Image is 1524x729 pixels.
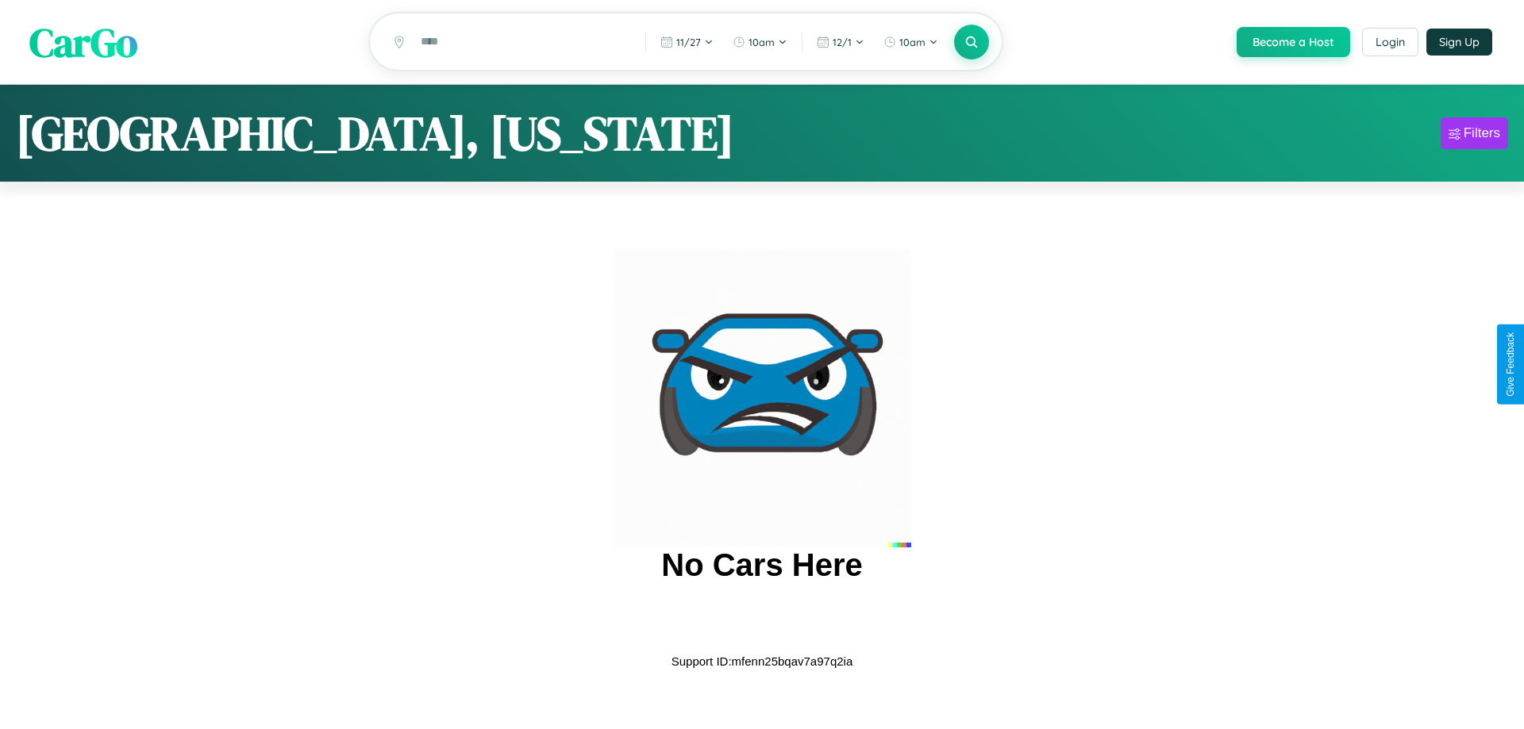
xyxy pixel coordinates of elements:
span: CarGo [29,14,137,69]
button: 11/27 [652,29,722,55]
button: Become a Host [1237,27,1350,57]
span: 10am [749,36,775,48]
button: 12/1 [809,29,872,55]
button: 10am [725,29,795,55]
span: 12 / 1 [833,36,852,48]
div: Give Feedback [1505,332,1516,397]
button: 10am [876,29,946,55]
h2: No Cars Here [661,547,862,583]
h1: [GEOGRAPHIC_DATA], [US_STATE] [16,101,734,166]
span: 11 / 27 [676,36,701,48]
span: 10am [899,36,926,48]
img: car [613,249,911,547]
button: Filters [1441,117,1508,149]
div: Filters [1464,125,1500,141]
button: Sign Up [1426,29,1492,56]
p: Support ID: mfenn25bqav7a97q2ia [672,650,853,672]
button: Login [1362,28,1418,56]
